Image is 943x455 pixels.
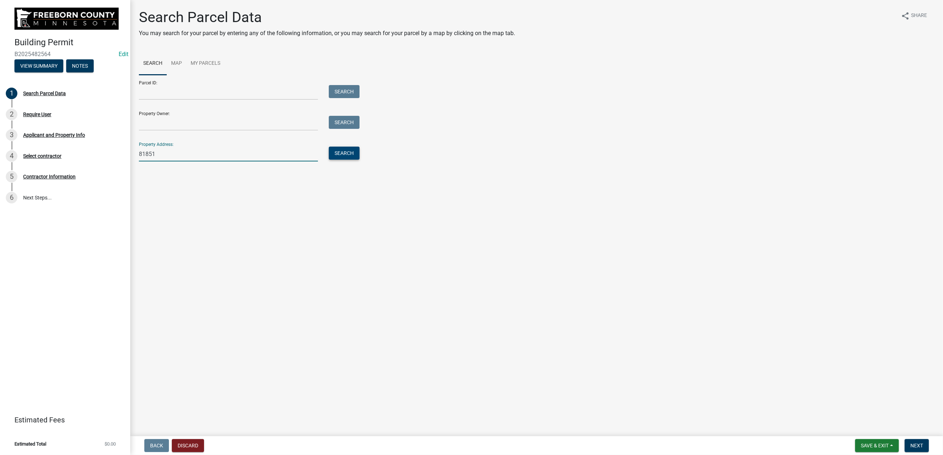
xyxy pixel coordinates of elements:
[172,439,204,452] button: Discard
[895,9,933,23] button: shareShare
[329,85,360,98] button: Search
[6,192,17,203] div: 6
[66,59,94,72] button: Notes
[139,9,515,26] h1: Search Parcel Data
[901,12,910,20] i: share
[139,52,167,75] a: Search
[167,52,186,75] a: Map
[14,442,46,446] span: Estimated Total
[6,88,17,99] div: 1
[14,63,63,69] wm-modal-confirm: Summary
[14,37,124,48] h4: Building Permit
[23,91,66,96] div: Search Parcel Data
[139,29,515,38] p: You may search for your parcel by entering any of the following information, or you may search fo...
[66,63,94,69] wm-modal-confirm: Notes
[911,12,927,20] span: Share
[105,442,116,446] span: $0.00
[119,51,128,58] a: Edit
[855,439,899,452] button: Save & Exit
[119,51,128,58] wm-modal-confirm: Edit Application Number
[905,439,929,452] button: Next
[329,147,360,160] button: Search
[144,439,169,452] button: Back
[6,413,119,427] a: Estimated Fees
[6,150,17,162] div: 4
[14,51,116,58] span: B2025482564
[329,116,360,129] button: Search
[14,59,63,72] button: View Summary
[6,129,17,141] div: 3
[23,174,76,179] div: Contractor Information
[6,109,17,120] div: 2
[150,443,163,448] span: Back
[186,52,225,75] a: My Parcels
[23,132,85,138] div: Applicant and Property Info
[23,112,51,117] div: Require User
[6,171,17,182] div: 5
[910,443,923,448] span: Next
[861,443,889,448] span: Save & Exit
[23,153,61,159] div: Select contractor
[14,8,119,30] img: Freeborn County, Minnesota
